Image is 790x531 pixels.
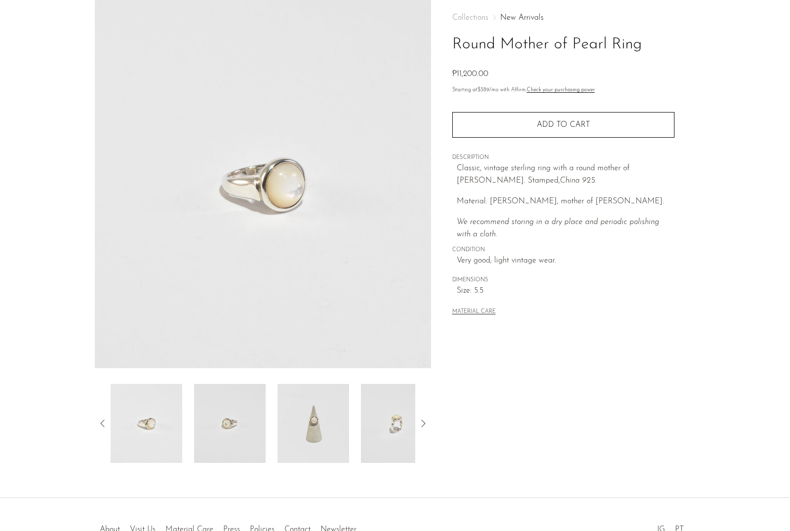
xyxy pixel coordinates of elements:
[477,87,489,93] span: $389
[452,153,674,162] span: DESCRIPTION
[457,195,674,208] p: Material: [PERSON_NAME], mother of [PERSON_NAME].
[111,384,182,463] img: Round Mother of Pearl Ring
[527,87,595,93] a: Check your purchasing power - Learn more about Affirm Financing (opens in modal)
[457,162,674,188] p: Classic, vintage sterling ring with a round mother of [PERSON_NAME]. Stamped,
[452,14,674,22] nav: Breadcrumbs
[452,32,674,57] h1: Round Mother of Pearl Ring
[452,86,674,95] p: Starting at /mo with Affirm.
[457,218,659,239] i: We recommend storing in a dry place and periodic polishing with a cloth.
[361,384,433,463] img: Round Mother of Pearl Ring
[277,384,349,463] img: Round Mother of Pearl Ring
[452,276,674,285] span: DIMENSIONS
[452,246,674,255] span: CONDITION
[560,177,596,185] em: China 925.
[457,255,674,267] span: Very good; light vintage wear.
[537,121,590,129] span: Add to cart
[452,70,488,78] span: ₱11,200.00
[500,14,544,22] a: New Arrivals
[452,14,488,22] span: Collections
[194,384,266,463] img: Round Mother of Pearl Ring
[452,112,674,138] button: Add to cart
[452,308,496,316] button: MATERIAL CARE
[457,285,674,298] span: Size: 5.5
